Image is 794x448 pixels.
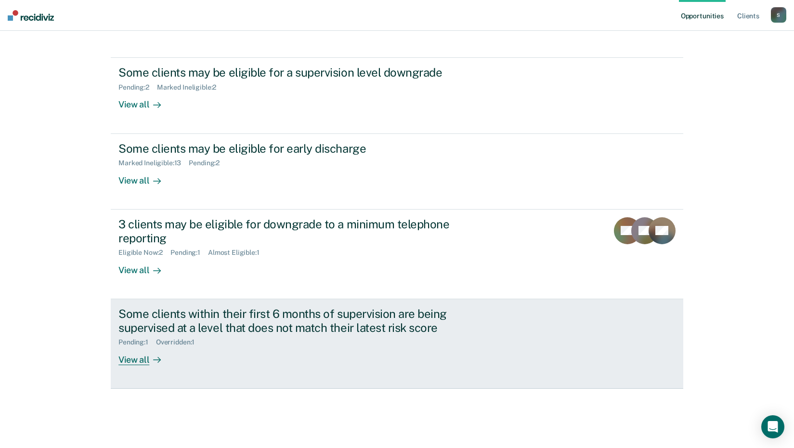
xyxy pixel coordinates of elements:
[118,66,456,79] div: Some clients may be eligible for a supervision level downgrade
[761,415,784,438] div: Open Intercom Messenger
[118,167,172,186] div: View all
[118,346,172,365] div: View all
[118,217,456,245] div: 3 clients may be eligible for downgrade to a minimum telephone reporting
[118,338,156,346] div: Pending : 1
[208,249,267,257] div: Almost Eligible : 1
[111,57,683,133] a: Some clients may be eligible for a supervision level downgradePending:2Marked Ineligible:2View all
[111,210,683,299] a: 3 clients may be eligible for downgrade to a minimum telephone reportingEligible Now:2Pending:1Al...
[156,338,202,346] div: Overridden : 1
[118,249,170,257] div: Eligible Now : 2
[118,92,172,110] div: View all
[189,159,227,167] div: Pending : 2
[111,299,683,389] a: Some clients within their first 6 months of supervision are being supervised at a level that does...
[771,7,786,23] button: S
[118,159,189,167] div: Marked Ineligible : 13
[111,134,683,210] a: Some clients may be eligible for early dischargeMarked Ineligible:13Pending:2View all
[118,257,172,276] div: View all
[170,249,208,257] div: Pending : 1
[118,83,157,92] div: Pending : 2
[8,10,54,21] img: Recidiviz
[118,142,456,156] div: Some clients may be eligible for early discharge
[118,307,456,335] div: Some clients within their first 6 months of supervision are being supervised at a level that does...
[157,83,224,92] div: Marked Ineligible : 2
